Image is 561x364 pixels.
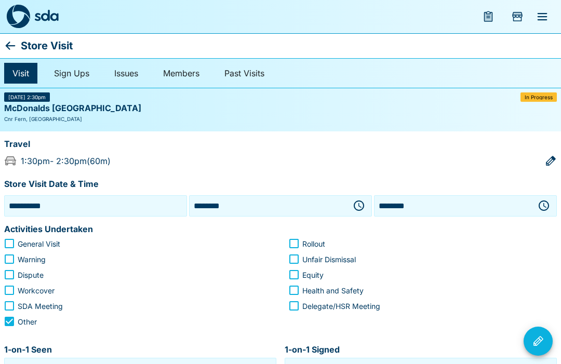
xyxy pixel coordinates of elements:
[46,63,98,84] a: Sign Ups
[505,4,530,29] button: Add Store Visit
[4,115,557,123] div: Cnr Fern, [GEOGRAPHIC_DATA]
[4,102,141,115] p: McDonalds [GEOGRAPHIC_DATA]
[4,223,93,236] p: Activities Undertaken
[302,285,364,296] span: Health and Safety
[18,238,60,249] span: General Visit
[4,138,30,151] p: Travel
[18,285,55,296] span: Workcover
[34,9,59,21] img: sda-logotype.svg
[18,301,63,312] span: SDA Meeting
[18,316,37,327] span: Other
[302,269,324,280] span: Equity
[216,63,273,84] a: Past Visits
[21,37,73,54] p: Store Visit
[4,178,99,191] p: Store Visit Date & Time
[6,5,30,29] img: sda-logo-dark.svg
[525,95,553,100] span: In Progress
[302,301,380,312] span: Delegate/HSR Meeting
[192,198,344,214] input: Choose time, selected time is 2:30 PM
[18,254,46,265] span: Warning
[155,63,208,84] a: Members
[7,198,184,214] input: Choose date, selected date is 29 Sep 2025
[476,4,501,29] button: menu
[302,254,356,265] span: Unfair Dismissal
[302,238,325,249] span: Rollout
[8,95,46,100] span: [DATE] 2:30pm
[106,63,146,84] a: Issues
[21,155,111,167] p: 1:30pm - 2:30pm ( 60 m)
[4,63,37,84] a: Visit
[530,4,555,29] button: menu
[377,198,529,214] input: Choose time, selected time is 3:30 PM
[524,327,553,356] button: Visit Actions
[18,269,44,280] span: Dispute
